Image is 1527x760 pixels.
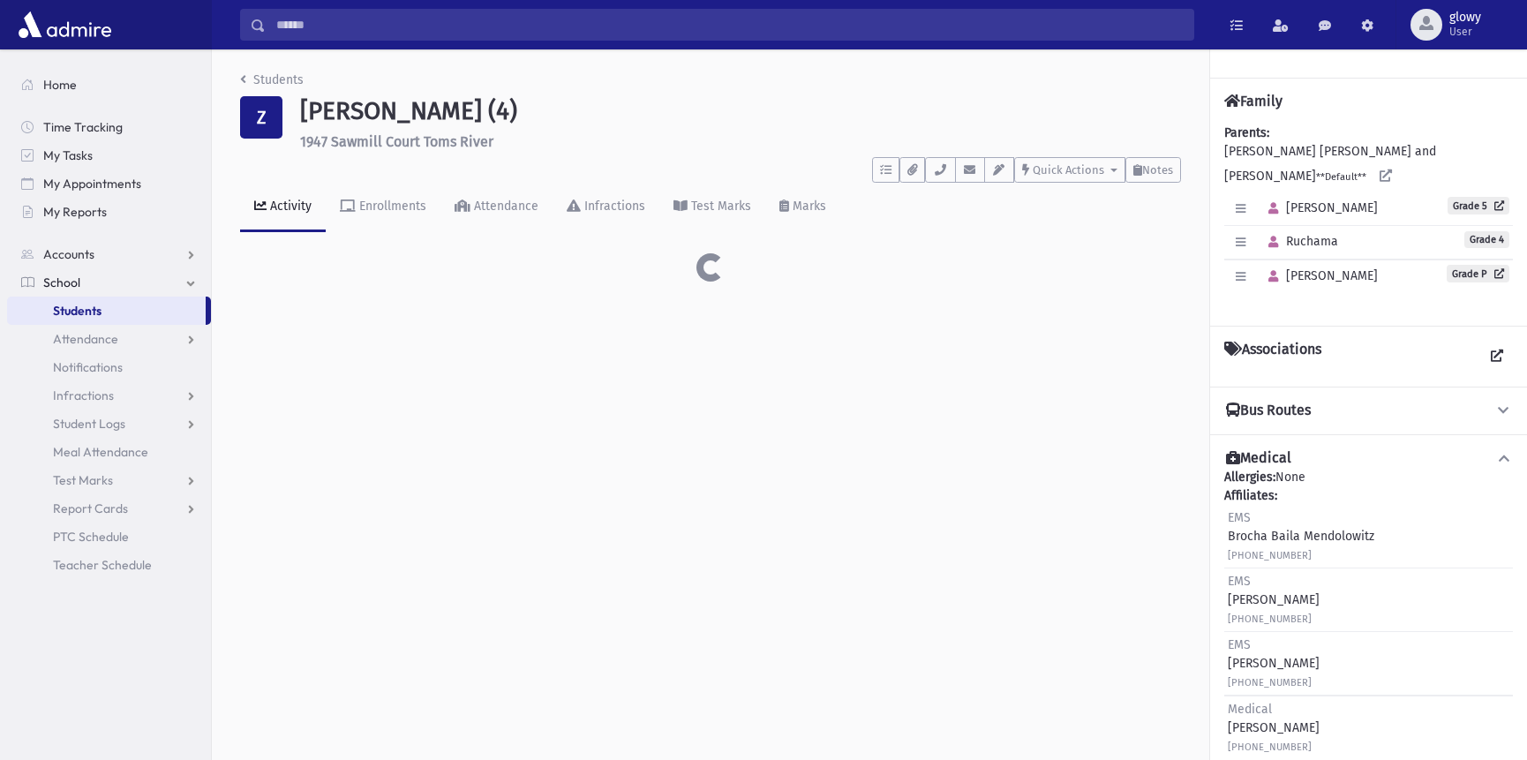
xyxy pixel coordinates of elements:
[240,71,304,96] nav: breadcrumb
[7,141,211,169] a: My Tasks
[7,71,211,99] a: Home
[765,183,840,232] a: Marks
[1228,677,1312,689] small: [PHONE_NUMBER]
[1447,265,1509,282] a: Grade P
[581,199,645,214] div: Infractions
[7,523,211,551] a: PTC Schedule
[1224,93,1283,109] h4: Family
[1228,613,1312,625] small: [PHONE_NUMBER]
[1481,341,1513,372] a: View all Associations
[553,183,659,232] a: Infractions
[53,529,129,545] span: PTC Schedule
[53,416,125,432] span: Student Logs
[53,359,123,375] span: Notifications
[1224,470,1275,485] b: Allergies:
[1224,449,1513,468] button: Medical
[1260,268,1378,283] span: [PERSON_NAME]
[267,199,312,214] div: Activity
[43,275,80,290] span: School
[1224,125,1269,140] b: Parents:
[1228,550,1312,561] small: [PHONE_NUMBER]
[7,494,211,523] a: Report Cards
[1224,488,1277,503] b: Affiliates:
[7,297,206,325] a: Students
[1228,636,1320,691] div: [PERSON_NAME]
[43,246,94,262] span: Accounts
[1228,508,1374,564] div: Brocha Baila Mendolowitz
[7,438,211,466] a: Meal Attendance
[43,147,93,163] span: My Tasks
[7,169,211,198] a: My Appointments
[1449,25,1481,39] span: User
[1228,637,1251,652] span: EMS
[1224,124,1513,312] div: [PERSON_NAME] [PERSON_NAME] and [PERSON_NAME]
[1142,163,1173,177] span: Notes
[300,96,1181,126] h1: [PERSON_NAME] (4)
[1228,702,1272,717] span: Medical
[1228,510,1251,525] span: EMS
[266,9,1193,41] input: Search
[43,119,123,135] span: Time Tracking
[1448,197,1509,214] a: Grade 5
[1464,231,1509,248] span: Grade 4
[1228,700,1320,756] div: [PERSON_NAME]
[440,183,553,232] a: Attendance
[688,199,751,214] div: Test Marks
[43,77,77,93] span: Home
[240,183,326,232] a: Activity
[356,199,426,214] div: Enrollments
[7,410,211,438] a: Student Logs
[1224,468,1513,759] div: None
[53,557,152,573] span: Teacher Schedule
[7,353,211,381] a: Notifications
[1226,402,1311,420] h4: Bus Routes
[1228,572,1320,628] div: [PERSON_NAME]
[789,199,826,214] div: Marks
[53,388,114,403] span: Infractions
[43,204,107,220] span: My Reports
[1224,341,1321,372] h4: Associations
[7,381,211,410] a: Infractions
[1226,449,1291,468] h4: Medical
[53,303,102,319] span: Students
[1228,741,1312,753] small: [PHONE_NUMBER]
[240,96,282,139] div: Z
[7,466,211,494] a: Test Marks
[1033,163,1104,177] span: Quick Actions
[53,444,148,460] span: Meal Attendance
[53,472,113,488] span: Test Marks
[53,331,118,347] span: Attendance
[7,198,211,226] a: My Reports
[53,500,128,516] span: Report Cards
[659,183,765,232] a: Test Marks
[470,199,538,214] div: Attendance
[1014,157,1125,183] button: Quick Actions
[43,176,141,192] span: My Appointments
[326,183,440,232] a: Enrollments
[300,133,1181,150] h6: 1947 Sawmill Court Toms River
[7,113,211,141] a: Time Tracking
[240,72,304,87] a: Students
[1449,11,1481,25] span: glowy
[1260,200,1378,215] span: [PERSON_NAME]
[1125,157,1181,183] button: Notes
[7,240,211,268] a: Accounts
[7,551,211,579] a: Teacher Schedule
[7,268,211,297] a: School
[14,7,116,42] img: AdmirePro
[1260,234,1338,249] span: Ruchama
[7,325,211,353] a: Attendance
[1228,574,1251,589] span: EMS
[1224,402,1513,420] button: Bus Routes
